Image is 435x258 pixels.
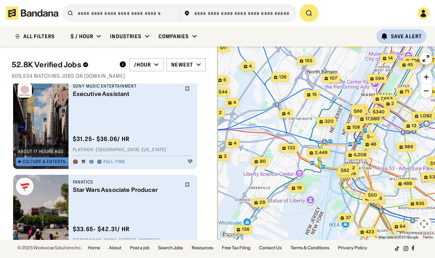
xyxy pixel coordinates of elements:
a: Terms (opens in new tab) [423,235,433,239]
div: Star Wars Associate Producer [73,186,181,193]
span: 423 [365,229,374,235]
span: 4 [287,110,290,117]
span: 37 [345,215,351,221]
span: Map data ©2025 Google [379,235,418,239]
span: 9,128 [344,170,356,177]
a: Home [88,246,100,250]
span: 4,208 [353,152,367,158]
a: Privacy Policy [338,246,367,250]
span: 17,560 [365,116,379,122]
div: 909,534 matching jobs on [DOMAIN_NAME] [12,73,206,79]
span: 2 [352,165,355,171]
span: 2,416 [371,195,382,202]
a: Resources [192,246,213,250]
div: 52.8K Verified Jobs [12,60,113,69]
a: Open this area in Google Maps (opens a new window) [219,230,243,240]
span: 4 [249,63,252,69]
div: $ 31.25 - $36.06 / hr [73,135,130,143]
span: 488 [403,181,412,187]
span: 320 [324,118,333,125]
span: 4 [234,140,236,146]
span: 107 [329,75,337,81]
div: ALL FILTERS [23,34,55,39]
span: 2 [219,110,222,116]
span: 141 [359,106,365,112]
div: Executive Assistant [73,90,181,97]
a: Free Tax Filing [222,246,250,250]
div: Newest [171,61,193,68]
span: 155 [305,58,312,64]
img: Fanatics logo [16,178,34,195]
div: Sony Music Entertainment [73,83,181,89]
div: © 2025 Workwise Solutions Inc. [17,246,82,250]
div: [GEOGRAPHIC_DATA] · [STREET_ADDRESS][PERSON_NAME] · [US_STATE] [73,237,193,249]
span: 835 [416,201,424,207]
span: $44 [218,89,227,94]
button: Map camera controls [417,217,431,231]
span: $50 [368,192,377,198]
span: $66 [353,108,362,114]
span: 53 [429,174,435,180]
span: 2 [391,101,394,107]
span: 46 [371,141,376,148]
div: about 17 hours ago [18,149,64,154]
img: Google [219,230,243,240]
span: 13 [411,123,416,129]
div: Flatiron · [GEOGRAPHIC_DATA] · [US_STATE] [73,147,193,153]
span: $340 [373,109,385,114]
div: /hour [134,61,151,68]
span: 6 [223,77,226,83]
span: 594 [375,76,384,82]
a: About [109,246,121,250]
span: 19 [297,185,301,191]
span: 29 [259,199,265,206]
div: Industries [110,33,141,40]
span: 15 [312,92,317,98]
div: Save Alert [391,33,422,40]
span: $17 [220,45,227,50]
span: 136 [279,74,286,80]
span: $-- [367,134,373,139]
span: 706 [411,58,420,64]
span: 3 [224,153,227,160]
a: Contact Us [259,246,282,250]
div: Culture & Entertainment [23,160,69,164]
span: $62 [340,168,349,173]
div: $ / hour [71,33,93,40]
img: Sony Music Entertainment logo [16,82,34,99]
span: 14 [388,55,392,61]
span: 1,082 [420,113,432,119]
span: 158 [352,124,360,130]
span: 4 [233,100,236,106]
span: 71 [405,89,409,95]
span: 80 [259,158,266,165]
div: Fanatics [73,179,181,185]
span: 45 [407,62,413,68]
span: 136 [242,226,249,233]
a: Post a job [130,246,149,250]
div: Full-time [103,159,126,165]
img: Bandana logotype [6,7,58,20]
div: $ 33.65 - $42.31 / hr [73,225,130,233]
a: Search Jobs [158,246,183,250]
span: 2,449 [314,150,327,156]
div: Companies [158,33,189,40]
a: Terms & Conditions [290,246,329,250]
span: 7,653 [380,96,392,102]
span: 989 [404,144,413,150]
span: 64 [400,223,405,230]
span: 133 [287,145,295,151]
